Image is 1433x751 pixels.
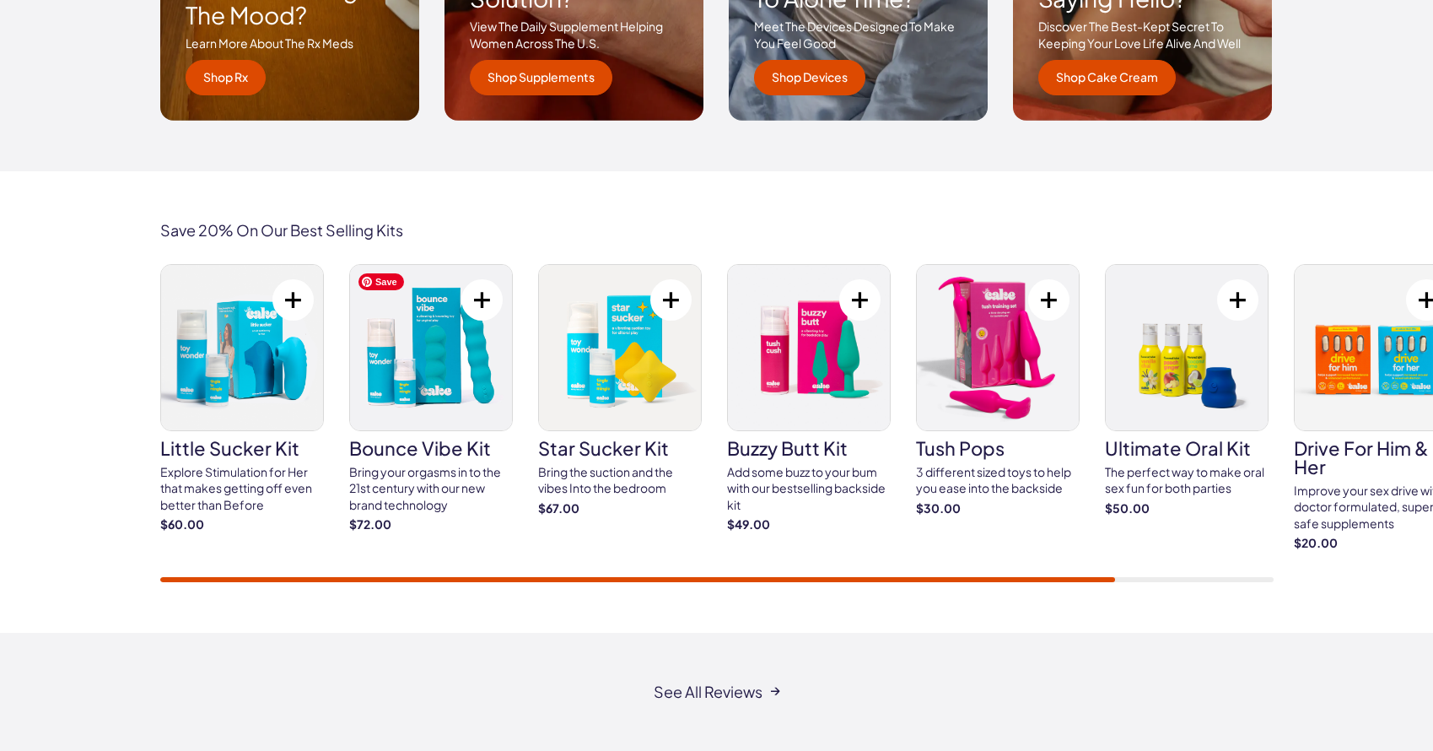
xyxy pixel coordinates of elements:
[1105,264,1269,517] a: ultimate oral kit ultimate oral kit The perfect way to make oral sex fun for both parties $50.00
[350,265,512,430] img: bounce vibe kit
[727,264,891,533] a: buzzy butt kit buzzy butt kit Add some buzz to your bum with our bestselling backside kit $49.00
[349,516,513,533] strong: $72.00
[728,265,890,430] img: buzzy butt kit
[538,464,702,497] div: Bring the suction and the vibes Into the bedroom
[539,265,701,430] img: star sucker kit
[160,516,324,533] strong: $60.00
[161,265,323,430] img: little sucker kit
[470,19,678,51] p: View the daily supplement helping women across the u.s.
[186,60,266,95] a: shop rx
[538,439,702,457] h3: star sucker kit
[1038,60,1176,95] a: shop cake cream
[538,500,702,517] strong: $67.00
[349,439,513,457] h3: bounce vibe kit
[186,35,394,52] p: Learn more about the rx meds
[1106,265,1268,430] img: ultimate oral kit
[916,464,1080,497] div: 3 different sized toys to help you ease into the backside
[1105,500,1269,517] strong: $50.00
[727,516,891,533] strong: $49.00
[1105,464,1269,497] div: The perfect way to make oral sex fun for both parties
[160,464,324,514] div: Explore Stimulation for Her that makes getting off even better than Before
[654,683,779,700] a: See All Reviews
[727,439,891,457] h3: buzzy butt kit
[1038,19,1247,51] p: discover the best-kept secret to keeping your love life alive and well
[358,273,404,290] span: Save
[160,264,324,533] a: little sucker kit little sucker kit Explore Stimulation for Her that makes getting off even bette...
[349,264,513,533] a: bounce vibe kit bounce vibe kit Bring your orgasms in to the 21st century with our new brand tech...
[727,464,891,514] div: Add some buzz to your bum with our bestselling backside kit
[349,464,513,514] div: Bring your orgasms in to the 21st century with our new brand technology
[160,439,324,457] h3: little sucker kit
[754,19,962,51] p: meet the devices designed to make you feel good
[916,264,1080,517] a: tush pops tush pops 3 different sized toys to help you ease into the backside $30.00
[754,60,865,95] a: Shop Devices
[917,265,1079,430] img: tush pops
[470,60,612,95] a: shop supplements
[916,439,1080,457] h3: tush pops
[916,500,1080,517] strong: $30.00
[538,264,702,517] a: star sucker kit star sucker kit Bring the suction and the vibes Into the bedroom $67.00
[1105,439,1269,457] h3: ultimate oral kit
